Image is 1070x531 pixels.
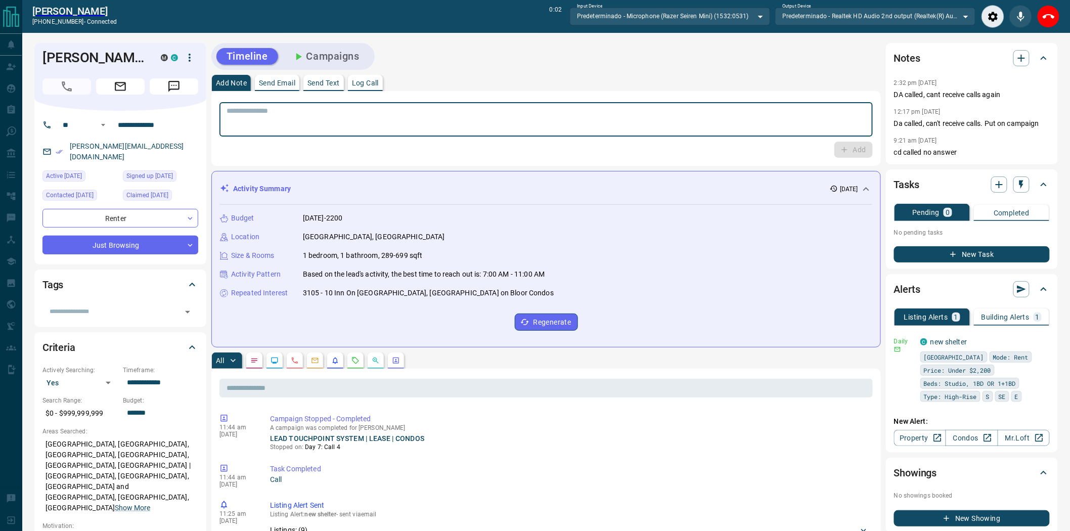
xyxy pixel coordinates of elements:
div: Criteria [42,335,198,360]
svg: Email Verified [56,148,63,155]
div: condos.ca [171,54,178,61]
div: Showings [894,461,1050,485]
p: 3105 - 10 Inn On [GEOGRAPHIC_DATA], [GEOGRAPHIC_DATA] on Bloor Condos [303,288,554,298]
a: [PERSON_NAME] [32,5,117,17]
p: cd called no answer [894,147,1050,158]
p: Motivation: [42,521,198,530]
div: Activity Summary[DATE] [220,180,872,198]
a: [PERSON_NAME][EMAIL_ADDRESS][DOMAIN_NAME] [70,142,184,161]
button: Timeline [216,48,278,65]
div: Just Browsing [42,236,198,254]
a: Mr.Loft [998,430,1050,446]
span: Call [42,78,91,95]
p: Send Email [259,79,295,86]
div: Mute [1009,5,1032,28]
button: New Showing [894,510,1050,526]
button: Open [181,305,195,319]
svg: Agent Actions [392,357,400,365]
p: Timeframe: [123,366,198,375]
p: Listing Alert Sent [270,500,869,511]
label: Input Device [577,3,603,10]
p: All [216,357,224,364]
h2: Notes [894,50,920,66]
p: [GEOGRAPHIC_DATA], [GEOGRAPHIC_DATA], [GEOGRAPHIC_DATA], [GEOGRAPHIC_DATA], [GEOGRAPHIC_DATA], [G... [42,436,198,516]
button: Open [97,119,109,131]
p: Campaign Stopped - Completed [270,414,869,424]
div: mrloft.ca [161,54,168,61]
button: Show More [115,503,150,513]
div: Tags [42,273,198,297]
p: Budget: [123,396,198,405]
p: $0 - $999,999,999 [42,405,118,422]
p: Building Alerts [982,314,1030,321]
div: End Call [1037,5,1060,28]
span: connected [87,18,117,25]
span: new shelter [305,511,336,518]
p: [DATE] [219,431,255,438]
span: E [1015,391,1018,402]
a: LEAD TOUCHPOINT SYSTEM | LEASE | CONDOS [270,434,424,442]
svg: Listing Alerts [331,357,339,365]
p: Activity Pattern [231,269,281,280]
p: 1 bedroom, 1 bathroom, 289-699 sqft [303,250,423,261]
h2: Tasks [894,176,919,193]
a: Condos [946,430,998,446]
p: 12:17 pm [DATE] [894,108,941,115]
svg: Lead Browsing Activity [271,357,279,365]
p: 2:32 pm [DATE] [894,79,937,86]
span: Price: Under $2,200 [924,365,991,375]
button: Campaigns [282,48,370,65]
p: Completed [994,209,1030,216]
h2: Criteria [42,339,75,356]
p: 0:02 [550,5,562,28]
h1: [PERSON_NAME] [42,50,146,66]
a: Property [894,430,946,446]
div: Fri Aug 08 2025 [42,190,118,204]
span: Active [DATE] [46,171,82,181]
svg: Emails [311,357,319,365]
p: Budget [231,213,254,224]
div: Tasks [894,172,1050,197]
p: 11:44 am [219,424,255,431]
h2: Tags [42,277,63,293]
p: A campaign was completed for [PERSON_NAME] [270,424,869,431]
svg: Requests [351,357,360,365]
span: [GEOGRAPHIC_DATA] [924,352,984,362]
div: Predeterminado - Microphone (Razer Seiren Mini) (1532:0531) [570,8,770,25]
span: Type: High-Rise [924,391,977,402]
a: new shelter [930,338,967,346]
p: 11:44 am [219,474,255,481]
div: Tue Aug 12 2025 [42,170,118,185]
div: Yes [42,375,118,391]
p: Send Text [307,79,340,86]
div: condos.ca [920,338,927,345]
p: No showings booked [894,491,1050,500]
h2: Alerts [894,281,920,297]
div: Alerts [894,277,1050,301]
p: [PHONE_NUMBER] - [32,17,117,26]
p: New Alert: [894,416,1050,427]
p: Search Range: [42,396,118,405]
p: Based on the lead's activity, the best time to reach out is: 7:00 AM - 11:00 AM [303,269,545,280]
p: Location [231,232,259,242]
p: [DATE]-2200 [303,213,342,224]
p: DA called, cant receive calls again [894,90,1050,100]
svg: Notes [250,357,258,365]
p: Listing Alert : - sent via email [270,511,869,518]
button: New Task [894,246,1050,262]
p: [GEOGRAPHIC_DATA], [GEOGRAPHIC_DATA] [303,232,445,242]
div: Audio Settings [982,5,1004,28]
p: No pending tasks [894,225,1050,240]
p: 0 [946,209,950,216]
div: Renter [42,209,198,228]
p: 1 [954,314,958,321]
p: Task Completed [270,464,869,474]
span: Beds: Studio, 1BD OR 1+1BD [924,378,1016,388]
span: Signed up [DATE] [126,171,173,181]
span: Contacted [DATE] [46,190,94,200]
span: Mode: Rent [993,352,1029,362]
div: Tue Sep 11 2018 [123,190,198,204]
p: [DATE] [219,517,255,524]
p: [DATE] [219,481,255,488]
p: Call [270,474,869,485]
